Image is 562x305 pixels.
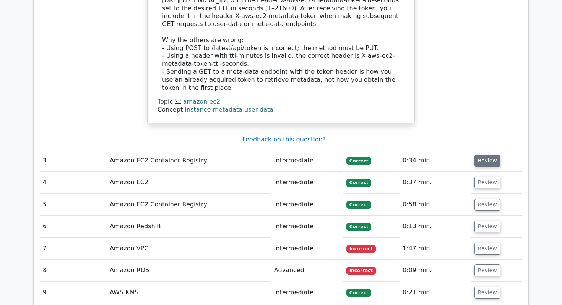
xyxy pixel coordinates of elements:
[107,238,271,260] td: Amazon VPC
[400,238,471,260] td: 1:47 min.
[346,157,371,165] span: Correct
[158,106,404,114] div: Concept:
[271,282,343,303] td: Intermediate
[158,98,404,106] div: Topic:
[400,172,471,193] td: 0:37 min.
[346,201,371,209] span: Correct
[40,150,107,172] td: 3
[40,238,107,260] td: 7
[474,177,500,188] button: Review
[346,223,371,230] span: Correct
[107,172,271,193] td: Amazon EC2
[40,260,107,281] td: 8
[185,106,274,113] a: instance metadata user data
[107,216,271,237] td: Amazon Redshift
[400,194,471,216] td: 0:58 min.
[400,216,471,237] td: 0:13 min.
[271,216,343,237] td: Intermediate
[474,287,500,299] button: Review
[271,194,343,216] td: Intermediate
[107,150,271,172] td: Amazon EC2 Container Registry
[400,260,471,281] td: 0:09 min.
[107,194,271,216] td: Amazon EC2 Container Registry
[40,172,107,193] td: 4
[40,216,107,237] td: 6
[107,282,271,303] td: AWS KMS
[474,155,500,167] button: Review
[271,172,343,193] td: Intermediate
[346,245,376,253] span: Incorrect
[271,238,343,260] td: Intermediate
[107,260,271,281] td: Amazon RDS
[474,264,500,276] button: Review
[183,98,220,105] a: amazon ec2
[346,179,371,187] span: Correct
[271,260,343,281] td: Advanced
[271,150,343,172] td: Intermediate
[346,267,376,274] span: Incorrect
[40,282,107,303] td: 9
[474,221,500,232] button: Review
[474,199,500,211] button: Review
[40,194,107,216] td: 5
[346,289,371,297] span: Correct
[242,136,326,143] a: Feedback on this question?
[400,150,471,172] td: 0:34 min.
[474,243,500,255] button: Review
[400,282,471,303] td: 0:21 min.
